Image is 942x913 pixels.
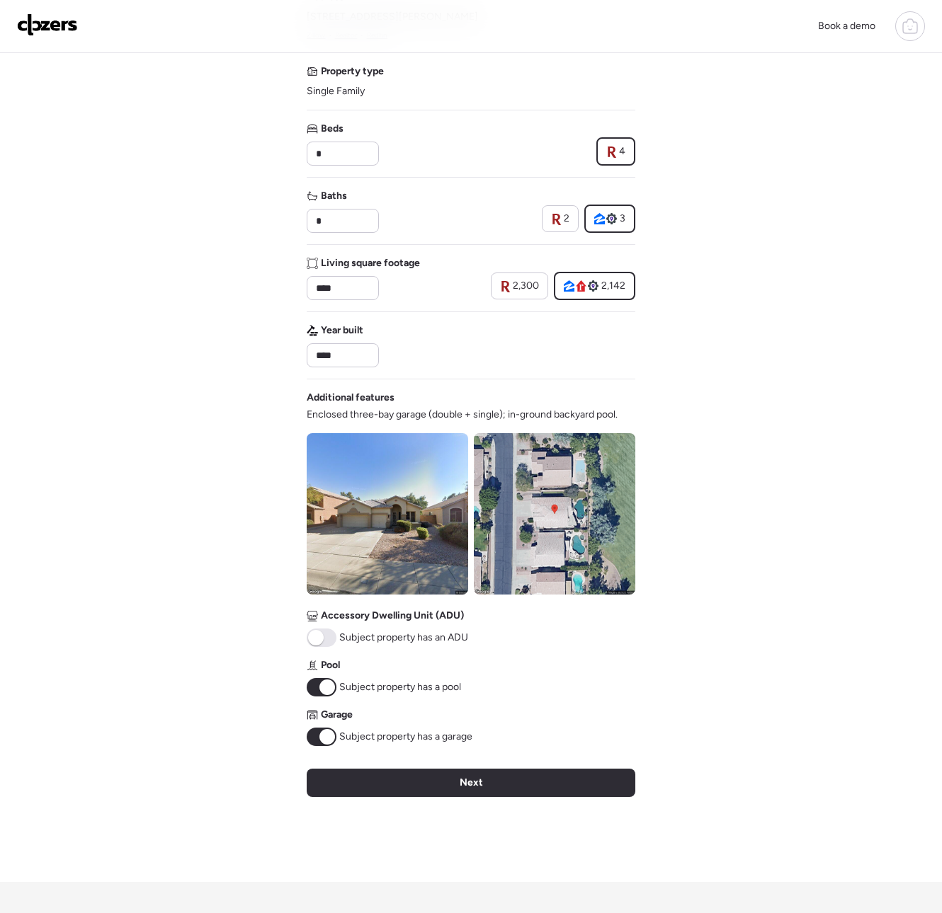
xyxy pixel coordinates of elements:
[818,20,875,32] span: Book a demo
[339,631,468,645] span: Subject property has an ADU
[307,84,365,98] span: Single Family
[307,391,395,405] span: Additional features
[321,64,384,79] span: Property type
[460,776,483,790] span: Next
[564,212,569,226] span: 2
[321,658,340,672] span: Pool
[17,13,78,36] img: Logo
[321,323,363,338] span: Year built
[321,708,353,722] span: Garage
[321,189,347,203] span: Baths
[513,279,539,293] span: 2,300
[339,680,461,694] span: Subject property has a pool
[339,730,472,744] span: Subject property has a garage
[321,256,420,270] span: Living square footage
[619,144,625,159] span: 4
[307,408,618,422] span: Enclosed three-bay garage (double + single); in-ground backyard pool.
[321,122,344,136] span: Beds
[321,609,464,623] span: Accessory Dwelling Unit (ADU)
[620,212,625,226] span: 3
[601,279,625,293] span: 2,142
